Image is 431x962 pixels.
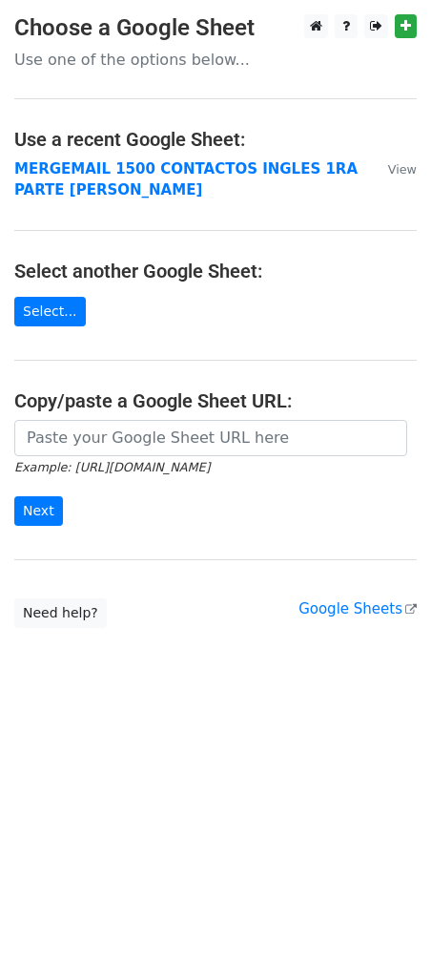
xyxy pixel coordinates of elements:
p: Use one of the options below... [14,50,417,70]
a: MERGEMAIL 1500 CONTACTOS INGLES 1RA PARTE [PERSON_NAME] [14,160,358,199]
a: View [369,160,417,178]
h4: Copy/paste a Google Sheet URL: [14,389,417,412]
small: View [388,162,417,177]
a: Need help? [14,598,107,628]
small: Example: [URL][DOMAIN_NAME] [14,460,210,474]
a: Select... [14,297,86,326]
a: Google Sheets [298,600,417,617]
input: Paste your Google Sheet URL here [14,420,407,456]
h4: Select another Google Sheet: [14,260,417,282]
h3: Choose a Google Sheet [14,14,417,42]
h4: Use a recent Google Sheet: [14,128,417,151]
input: Next [14,496,63,526]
